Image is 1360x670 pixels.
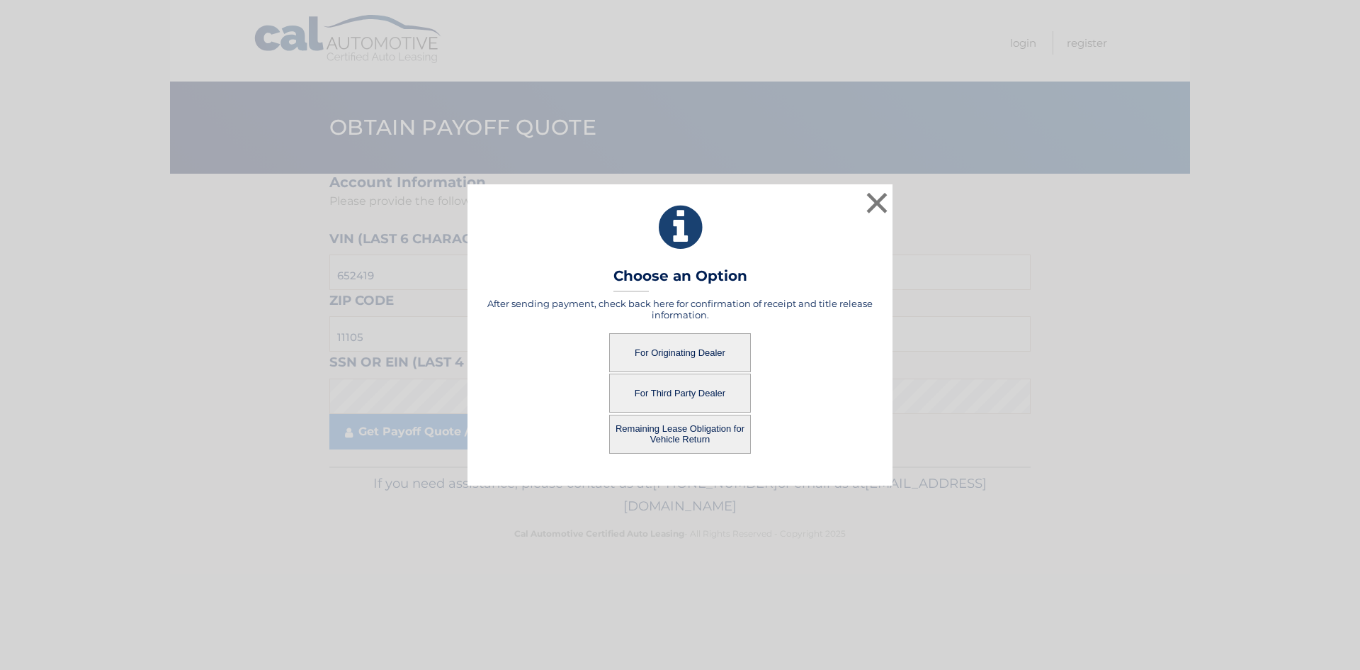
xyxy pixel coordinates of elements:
[609,415,751,454] button: Remaining Lease Obligation for Vehicle Return
[609,374,751,413] button: For Third Party Dealer
[863,189,891,217] button: ×
[613,267,747,292] h3: Choose an Option
[485,298,875,320] h5: After sending payment, check back here for confirmation of receipt and title release information.
[609,333,751,372] button: For Originating Dealer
